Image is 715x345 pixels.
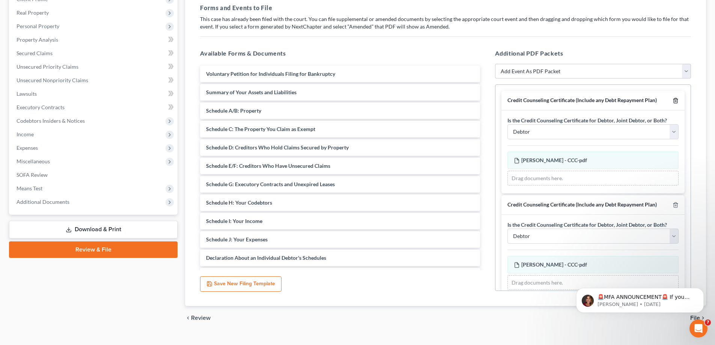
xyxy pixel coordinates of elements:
[11,60,178,74] a: Unsecured Priority Claims
[507,201,657,208] span: Credit Counseling Certificate (Include any Debt Repayment Plan)
[17,145,38,151] span: Expenses
[17,23,59,29] span: Personal Property
[11,74,178,87] a: Unsecured Nonpriority Claims
[11,87,178,101] a: Lawsuits
[507,221,667,229] label: Is the Credit Counseling Certificate for Debtor, Joint Debtor, or Both?
[206,199,272,206] span: Schedule H: Your Codebtors
[495,49,691,58] h5: Additional PDF Packets
[689,319,707,337] iframe: Intercom live chat
[206,181,335,187] span: Schedule G: Executory Contracts and Unexpired Leases
[33,53,129,60] p: 🚨MFA ANNOUNCEMENT🚨 If you are filing [DATE] in [US_STATE] or [US_STATE], you need to have MFA ena...
[507,275,679,290] div: Drag documents here.
[17,36,58,43] span: Property Analysis
[507,116,667,124] label: Is the Credit Counseling Certificate for Debtor, Joint Debtor, or Both?
[521,157,587,163] span: [PERSON_NAME] - CCC-pdf
[206,218,262,224] span: Schedule I: Your Income
[11,33,178,47] a: Property Analysis
[11,168,178,182] a: SOFA Review
[11,47,178,60] a: Secured Claims
[17,185,42,191] span: Means Test
[206,107,261,114] span: Schedule A/B: Property
[17,90,37,97] span: Lawsuits
[565,241,715,325] iframe: Intercom notifications message
[185,315,218,321] button: chevron_left Review
[200,49,480,58] h5: Available Forms & Documents
[206,144,349,151] span: Schedule D: Creditors Who Hold Claims Secured by Property
[200,3,691,12] h5: Forms and Events to File
[11,101,178,114] a: Executory Contracts
[206,89,297,95] span: Summary of Your Assets and Liabilities
[9,241,178,258] a: Review & File
[17,131,34,137] span: Income
[206,126,315,132] span: Schedule C: The Property You Claim as Exempt
[206,236,268,243] span: Schedule J: Your Expenses
[17,199,69,205] span: Additional Documents
[200,276,281,292] button: Save New Filing Template
[17,77,88,83] span: Unsecured Nonpriority Claims
[206,71,335,77] span: Voluntary Petition for Individuals Filing for Bankruptcy
[507,97,657,103] span: Credit Counseling Certificate (Include any Debt Repayment Plan)
[185,315,191,321] i: chevron_left
[17,172,48,178] span: SOFA Review
[521,261,587,268] span: [PERSON_NAME] - CCC-pdf
[17,50,53,56] span: Secured Claims
[705,319,711,325] span: 7
[191,315,211,321] span: Review
[17,63,78,70] span: Unsecured Priority Claims
[206,255,326,261] span: Declaration About an Individual Debtor's Schedules
[9,221,178,238] a: Download & Print
[206,163,330,169] span: Schedule E/F: Creditors Who Have Unsecured Claims
[200,15,691,30] p: This case has already been filed with the court. You can file supplemental or amended documents b...
[11,47,139,72] div: message notification from Katie, 2w ago. 🚨MFA ANNOUNCEMENT🚨 If you are filing today in Idaho or C...
[17,118,85,124] span: Codebtors Insiders & Notices
[17,54,29,66] img: Profile image for Katie
[17,158,50,164] span: Miscellaneous
[17,9,49,16] span: Real Property
[33,60,129,67] p: Message from Katie, sent 2w ago
[17,104,65,110] span: Executory Contracts
[507,171,679,186] div: Drag documents here.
